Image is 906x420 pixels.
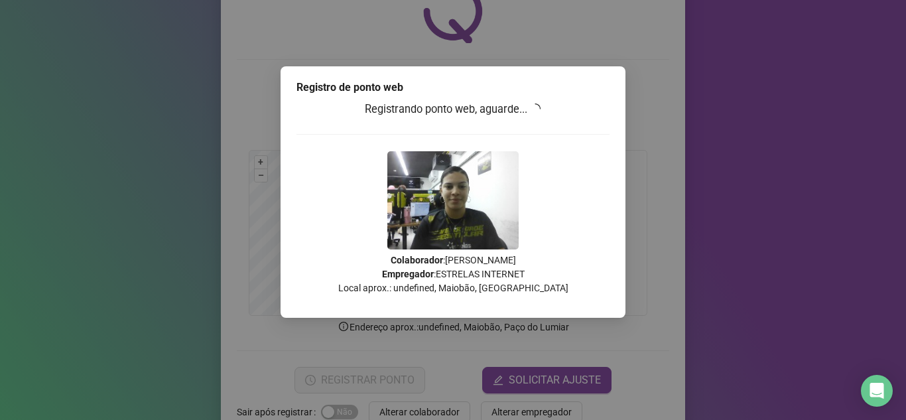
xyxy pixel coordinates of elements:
[391,255,443,265] strong: Colaborador
[530,104,541,114] span: loading
[382,269,434,279] strong: Empregador
[296,80,610,96] div: Registro de ponto web
[861,375,893,407] div: Open Intercom Messenger
[387,151,519,249] img: 9k=
[296,253,610,295] p: : [PERSON_NAME] : ESTRELAS INTERNET Local aprox.: undefined, Maiobão, [GEOGRAPHIC_DATA]
[296,101,610,118] h3: Registrando ponto web, aguarde...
